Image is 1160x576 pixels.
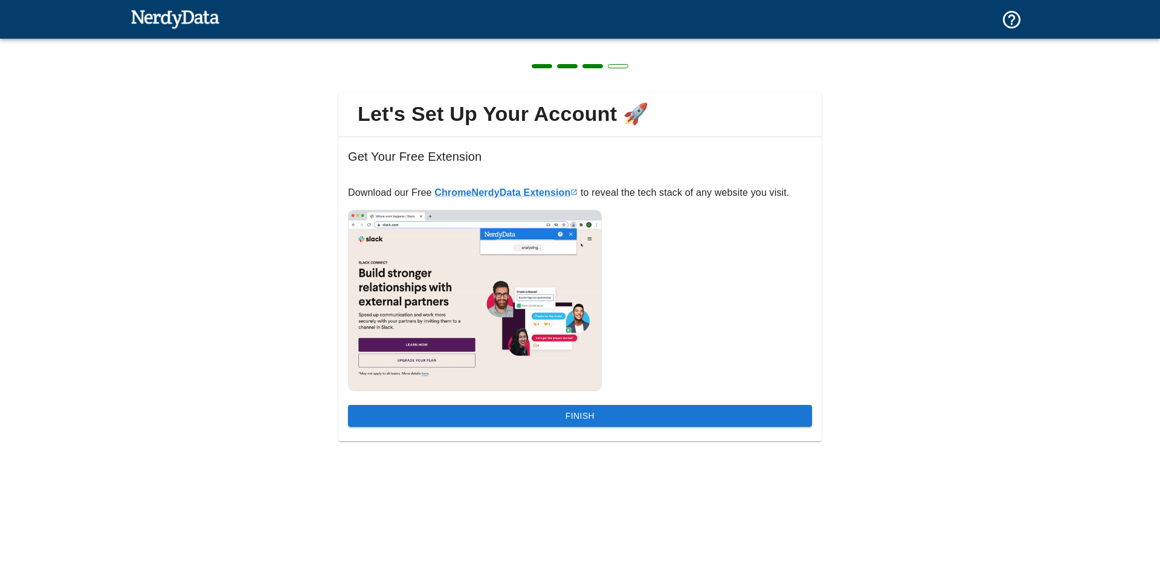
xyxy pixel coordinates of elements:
h6: Get Your Free Extension [348,147,812,186]
span: Let's Set Up Your Account 🚀 [348,102,812,127]
a: ChromeNerdyData Extension [434,187,578,198]
img: extension-gif.gif [348,210,602,391]
img: NerdyData.com [130,7,219,31]
p: Download our Free to reveal the tech stack of any website you visit. [348,186,812,200]
button: Support and Documentation [994,2,1029,37]
button: Finish [348,405,812,427]
iframe: Drift Widget Chat Controller [1100,490,1145,536]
